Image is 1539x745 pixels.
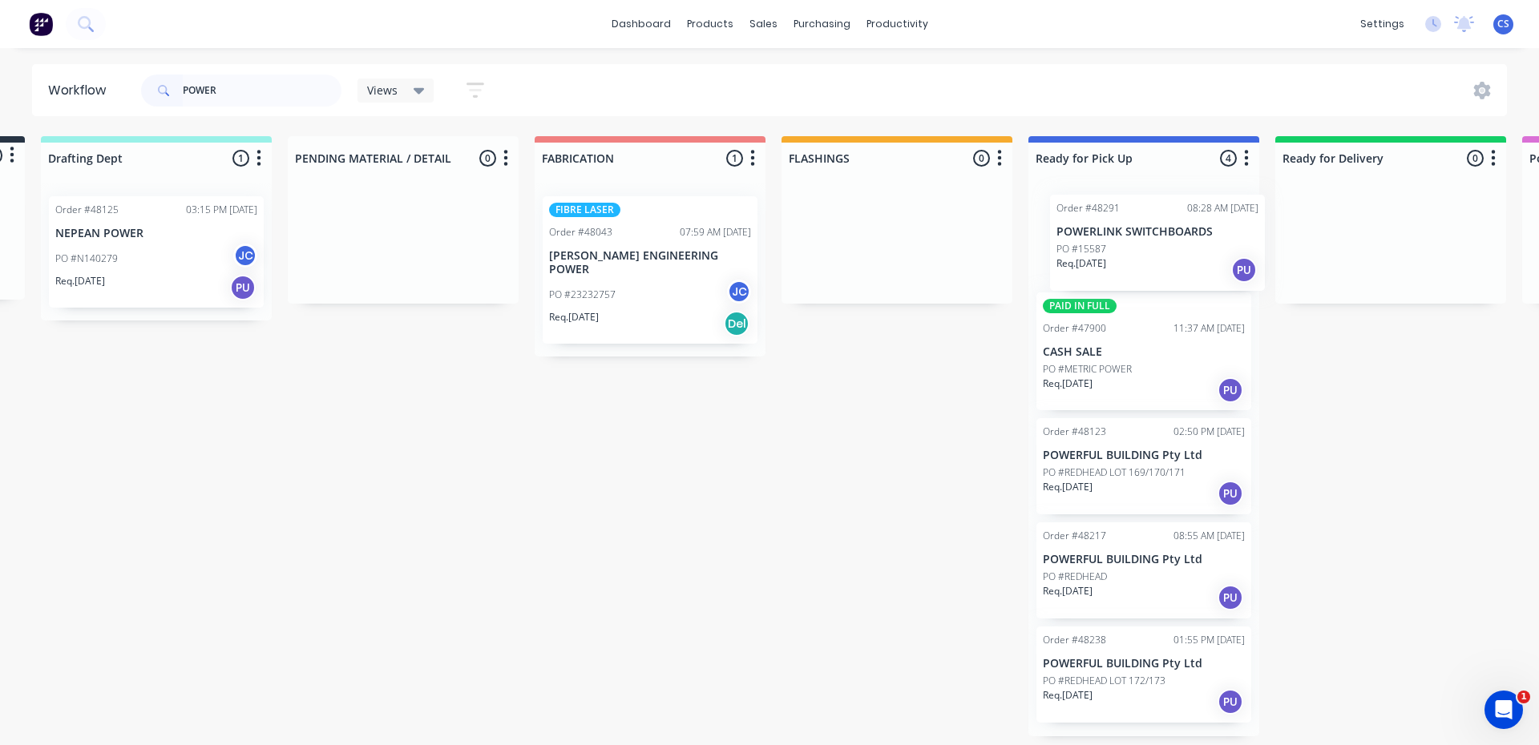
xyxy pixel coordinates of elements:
[1467,150,1484,167] span: 0
[604,12,679,36] a: dashboard
[232,150,249,167] span: 1
[1484,691,1523,729] iframe: Intercom live chat
[726,150,743,167] span: 1
[789,150,947,167] input: Enter column name…
[29,12,53,36] img: Factory
[1497,17,1509,31] span: CS
[1282,150,1440,167] input: Enter column name…
[542,150,700,167] input: Enter column name…
[48,150,206,167] input: Enter column name…
[1036,150,1194,167] input: Enter column name…
[367,82,398,99] span: Views
[48,81,114,100] div: Workflow
[1352,12,1412,36] div: settings
[741,12,786,36] div: sales
[973,150,990,167] span: 0
[858,12,936,36] div: productivity
[1517,691,1530,703] span: 1
[679,12,741,36] div: products
[786,12,858,36] div: purchasing
[295,150,453,167] input: Enter column name…
[183,74,341,107] input: Search for orders...
[479,150,496,167] span: 0
[1220,150,1237,167] span: 4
